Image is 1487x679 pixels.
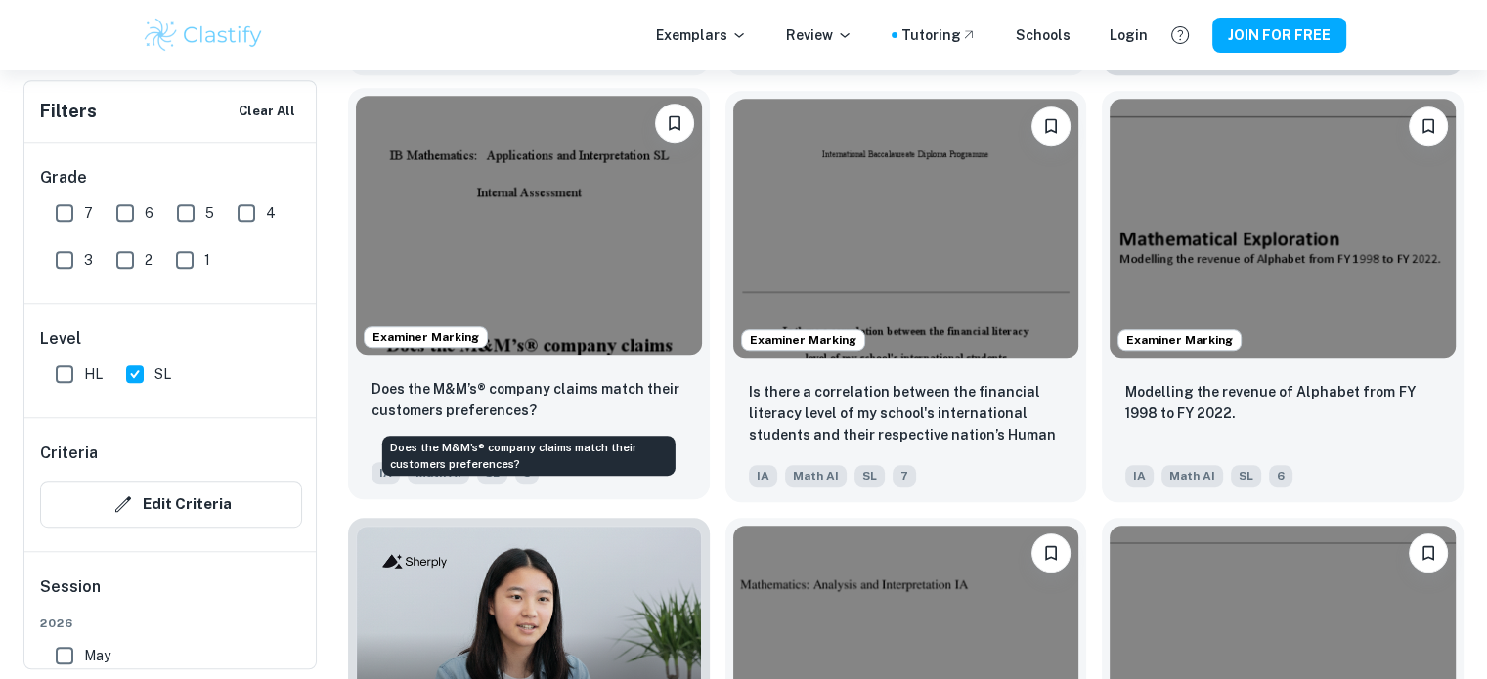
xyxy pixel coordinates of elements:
a: Login [1110,24,1148,46]
span: 2026 [40,615,302,632]
span: 6 [1269,465,1292,487]
h6: Criteria [40,442,98,465]
span: Examiner Marking [365,328,487,346]
a: Examiner MarkingPlease log in to bookmark exemplarsModelling the revenue of Alphabet from FY 1998... [1102,91,1464,502]
span: 7 [84,202,93,224]
img: Math AI IA example thumbnail: Is there a correlation between the finan [733,99,1079,358]
span: Math AI [785,465,847,487]
h6: Level [40,327,302,351]
a: Examiner MarkingPlease log in to bookmark exemplarsDoes the M&M’s® company claims match their cus... [348,91,710,502]
span: 7 [893,465,916,487]
button: Clear All [234,97,300,126]
span: 2 [145,249,153,271]
p: Is there a correlation between the financial literacy level of my school's international students... [749,381,1064,447]
span: IA [1125,465,1154,487]
span: IA [372,462,400,484]
button: Please log in to bookmark exemplars [1031,106,1071,146]
img: Math AI IA example thumbnail: Does the M&M’s® company claims match the [356,96,702,355]
p: Review [786,24,853,46]
p: Does the M&M’s® company claims match their customers preferences? [372,378,686,421]
span: 5 [205,202,214,224]
a: Schools [1016,24,1071,46]
div: Does the M&M’s® company claims match their customers preferences? [382,436,676,476]
span: Examiner Marking [742,331,864,349]
button: Please log in to bookmark exemplars [1031,533,1071,573]
h6: Filters [40,98,97,125]
span: HL [84,363,103,385]
span: IA [749,465,777,487]
span: Examiner Marking [1118,331,1241,349]
button: Help and Feedback [1163,19,1197,52]
button: Please log in to bookmark exemplars [655,104,694,143]
span: SL [1231,465,1261,487]
button: Please log in to bookmark exemplars [1409,533,1448,573]
span: 3 [84,249,93,271]
button: Please log in to bookmark exemplars [1409,106,1448,146]
h6: Grade [40,166,302,190]
img: Clastify logo [142,16,266,55]
button: Edit Criteria [40,481,302,528]
span: SL [854,465,885,487]
span: SL [154,363,171,385]
img: Math AI IA example thumbnail: Modelling the revenue of Alphabet from F [1110,99,1456,358]
p: Exemplars [656,24,747,46]
span: 1 [204,249,210,271]
span: 6 [145,202,153,224]
a: Examiner MarkingPlease log in to bookmark exemplarsIs there a correlation between the financial l... [725,91,1087,502]
span: 4 [266,202,276,224]
span: May [84,645,110,666]
a: Tutoring [901,24,977,46]
p: Modelling the revenue of Alphabet from FY 1998 to FY 2022. [1125,381,1440,424]
h6: Session [40,575,302,615]
button: JOIN FOR FREE [1212,18,1346,53]
span: Math AI [1161,465,1223,487]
